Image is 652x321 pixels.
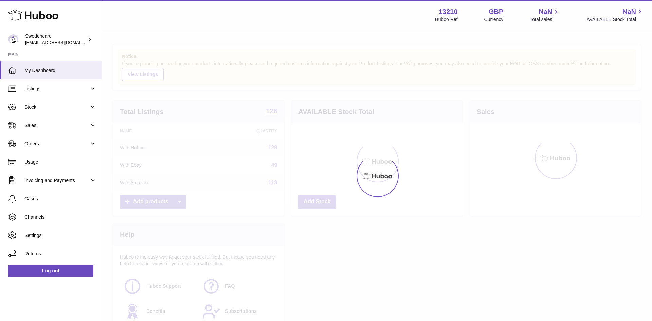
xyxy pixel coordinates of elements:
[489,7,503,16] strong: GBP
[24,214,96,220] span: Channels
[8,265,93,277] a: Log out
[25,40,100,45] span: [EMAIL_ADDRESS][DOMAIN_NAME]
[24,159,96,165] span: Usage
[530,7,560,23] a: NaN Total sales
[530,16,560,23] span: Total sales
[24,86,89,92] span: Listings
[439,7,458,16] strong: 13210
[24,122,89,129] span: Sales
[8,34,18,44] img: internalAdmin-13210@internal.huboo.com
[539,7,552,16] span: NaN
[435,16,458,23] div: Huboo Ref
[25,33,86,46] div: Swedencare
[24,177,89,184] span: Invoicing and Payments
[586,7,644,23] a: NaN AVAILABLE Stock Total
[24,251,96,257] span: Returns
[622,7,636,16] span: NaN
[24,104,89,110] span: Stock
[24,141,89,147] span: Orders
[24,232,96,239] span: Settings
[24,67,96,74] span: My Dashboard
[24,196,96,202] span: Cases
[586,16,644,23] span: AVAILABLE Stock Total
[484,16,504,23] div: Currency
